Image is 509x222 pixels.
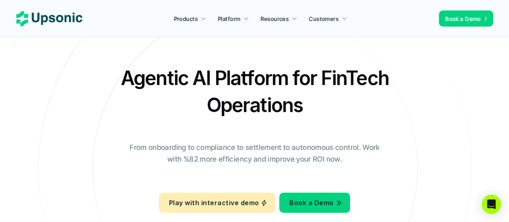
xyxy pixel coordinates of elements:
p: Book a Demo [290,197,334,209]
a: Play with interactive demo [159,193,275,213]
h2: Agentic AI Platform for FinTech Operations [114,64,396,118]
p: Products [174,15,198,23]
a: Products [169,11,211,26]
p: Platform [218,15,240,23]
p: Customers [309,15,339,23]
a: Book a Demo [439,10,493,27]
div: Open Intercom Messenger [482,195,501,214]
p: Book a Demo [445,15,481,23]
p: Resources [261,15,289,23]
a: Book a Demo [280,193,350,213]
p: From onboarding to compliance to settlement to autonomous control. Work with %82 more efficiency ... [124,142,385,165]
p: Play with interactive demo [169,197,259,209]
